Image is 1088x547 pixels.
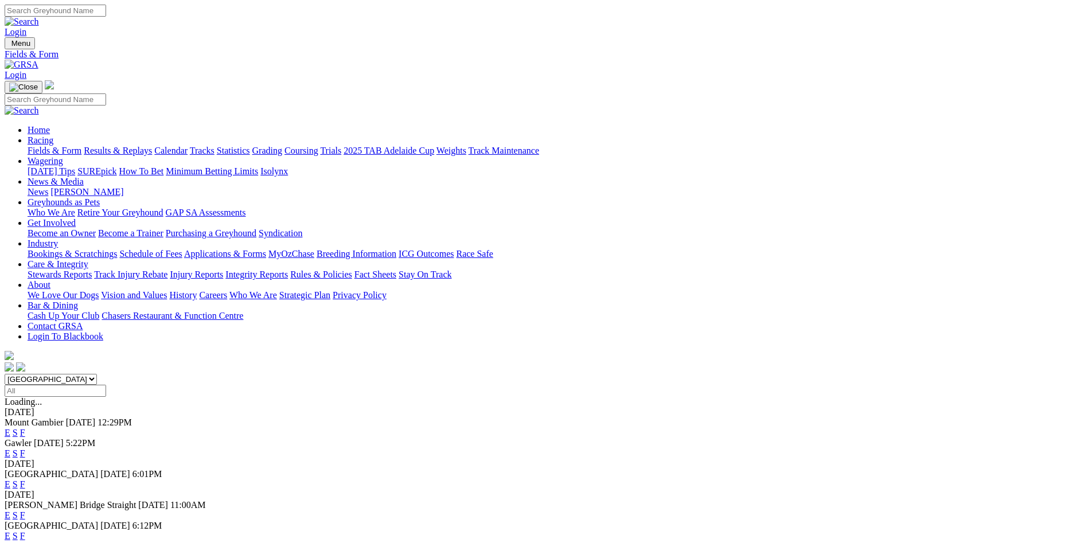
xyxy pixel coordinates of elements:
[28,197,100,207] a: Greyhounds as Pets
[217,146,250,155] a: Statistics
[5,49,1083,60] a: Fields & Form
[28,156,63,166] a: Wagering
[28,208,75,217] a: Who We Are
[5,428,10,437] a: E
[229,290,277,300] a: Who We Are
[5,93,106,106] input: Search
[399,269,451,279] a: Stay On Track
[20,531,25,541] a: F
[28,125,50,135] a: Home
[13,428,18,437] a: S
[132,521,162,530] span: 6:12PM
[5,438,32,448] span: Gawler
[28,290,1083,300] div: About
[28,269,92,279] a: Stewards Reports
[399,249,454,259] a: ICG Outcomes
[13,510,18,520] a: S
[333,290,387,300] a: Privacy Policy
[5,407,1083,417] div: [DATE]
[436,146,466,155] a: Weights
[169,290,197,300] a: History
[28,259,88,269] a: Care & Integrity
[28,146,81,155] a: Fields & Form
[279,290,330,300] a: Strategic Plan
[166,166,258,176] a: Minimum Betting Limits
[5,37,35,49] button: Toggle navigation
[28,290,99,300] a: We Love Our Dogs
[119,166,164,176] a: How To Bet
[225,269,288,279] a: Integrity Reports
[166,208,246,217] a: GAP SA Assessments
[98,417,132,427] span: 12:29PM
[132,469,162,479] span: 6:01PM
[138,500,168,510] span: [DATE]
[28,146,1083,156] div: Racing
[5,490,1083,500] div: [DATE]
[469,146,539,155] a: Track Maintenance
[119,249,182,259] a: Schedule of Fees
[5,351,14,360] img: logo-grsa-white.png
[50,187,123,197] a: [PERSON_NAME]
[20,428,25,437] a: F
[66,438,96,448] span: 5:22PM
[20,510,25,520] a: F
[5,81,42,93] button: Toggle navigation
[190,146,215,155] a: Tracks
[5,459,1083,469] div: [DATE]
[100,469,130,479] span: [DATE]
[94,269,167,279] a: Track Injury Rebate
[5,106,39,116] img: Search
[77,166,116,176] a: SUREpick
[28,311,99,321] a: Cash Up Your Club
[28,249,1083,259] div: Industry
[199,290,227,300] a: Careers
[20,479,25,489] a: F
[5,5,106,17] input: Search
[5,448,10,458] a: E
[66,417,96,427] span: [DATE]
[28,331,103,341] a: Login To Blackbook
[260,166,288,176] a: Isolynx
[320,146,341,155] a: Trials
[13,531,18,541] a: S
[259,228,302,238] a: Syndication
[28,311,1083,321] div: Bar & Dining
[5,510,10,520] a: E
[344,146,434,155] a: 2025 TAB Adelaide Cup
[284,146,318,155] a: Coursing
[28,228,1083,239] div: Get Involved
[100,521,130,530] span: [DATE]
[13,479,18,489] a: S
[28,218,76,228] a: Get Involved
[5,362,14,372] img: facebook.svg
[84,146,152,155] a: Results & Replays
[98,228,163,238] a: Become a Trainer
[5,500,136,510] span: [PERSON_NAME] Bridge Straight
[28,166,75,176] a: [DATE] Tips
[290,269,352,279] a: Rules & Policies
[170,269,223,279] a: Injury Reports
[28,280,50,290] a: About
[28,187,48,197] a: News
[28,166,1083,177] div: Wagering
[184,249,266,259] a: Applications & Forms
[45,80,54,89] img: logo-grsa-white.png
[28,300,78,310] a: Bar & Dining
[154,146,188,155] a: Calendar
[28,177,84,186] a: News & Media
[34,438,64,448] span: [DATE]
[77,208,163,217] a: Retire Your Greyhound
[166,228,256,238] a: Purchasing a Greyhound
[16,362,25,372] img: twitter.svg
[28,228,96,238] a: Become an Owner
[5,385,106,397] input: Select date
[354,269,396,279] a: Fact Sheets
[28,269,1083,280] div: Care & Integrity
[5,27,26,37] a: Login
[5,70,26,80] a: Login
[13,448,18,458] a: S
[28,239,58,248] a: Industry
[5,417,64,427] span: Mount Gambier
[5,60,38,70] img: GRSA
